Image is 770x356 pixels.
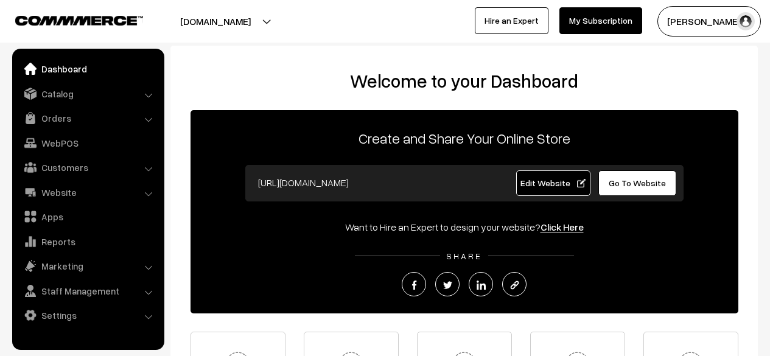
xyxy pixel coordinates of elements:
[15,181,160,203] a: Website
[15,12,122,27] a: COMMMERCE
[138,6,293,37] button: [DOMAIN_NAME]
[475,7,548,34] a: Hire an Expert
[440,251,488,261] span: SHARE
[609,178,666,188] span: Go To Website
[559,7,642,34] a: My Subscription
[15,206,160,228] a: Apps
[15,280,160,302] a: Staff Management
[541,221,584,233] a: Click Here
[737,12,755,30] img: user
[183,70,746,92] h2: Welcome to your Dashboard
[15,255,160,277] a: Marketing
[520,178,586,188] span: Edit Website
[15,231,160,253] a: Reports
[15,132,160,154] a: WebPOS
[191,220,738,234] div: Want to Hire an Expert to design your website?
[15,304,160,326] a: Settings
[657,6,761,37] button: [PERSON_NAME]
[15,58,160,80] a: Dashboard
[15,107,160,129] a: Orders
[15,156,160,178] a: Customers
[516,170,590,196] a: Edit Website
[598,170,677,196] a: Go To Website
[15,83,160,105] a: Catalog
[15,16,143,25] img: COMMMERCE
[191,127,738,149] p: Create and Share Your Online Store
